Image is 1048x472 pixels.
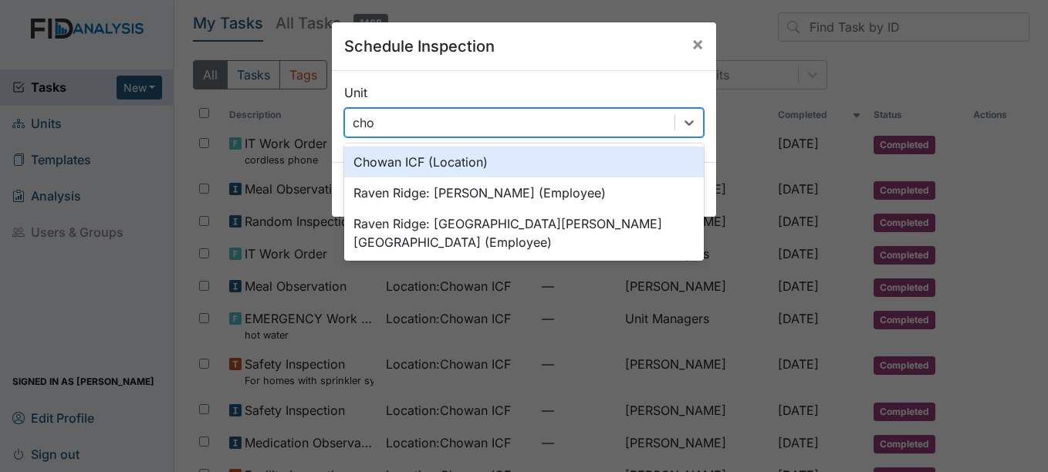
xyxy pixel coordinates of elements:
label: Unit [344,83,367,102]
button: Close [679,22,716,66]
span: × [691,32,704,55]
h5: Schedule Inspection [344,35,495,58]
div: Raven Ridge: [PERSON_NAME] (Employee) [344,177,704,208]
div: Chowan ICF (Location) [344,147,704,177]
div: Raven Ridge: [GEOGRAPHIC_DATA][PERSON_NAME][GEOGRAPHIC_DATA] (Employee) [344,208,704,258]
